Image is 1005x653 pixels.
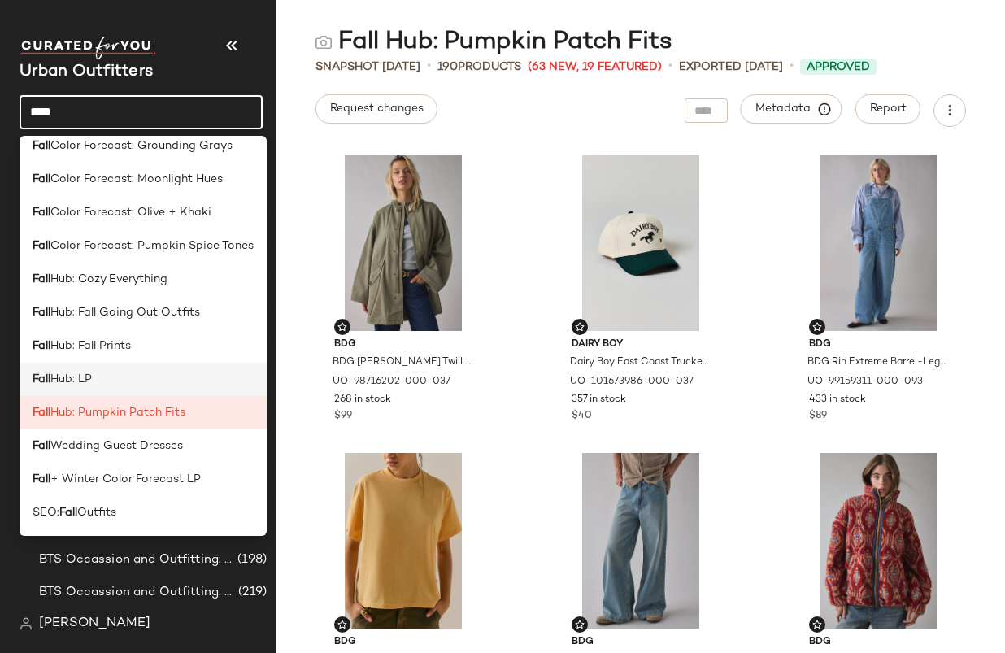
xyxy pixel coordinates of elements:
[790,57,794,76] span: •
[33,337,50,355] b: Fall
[333,375,450,390] span: UO-98716202-000-037
[315,26,672,59] div: Fall Hub: Pumpkin Patch Fits
[812,322,822,332] img: svg%3e
[50,171,223,188] span: Color Forecast: Moonlight Hues
[33,237,50,255] b: Fall
[807,375,923,390] span: UO-99159311-000-093
[809,409,827,424] span: $89
[572,635,710,650] span: BDG
[528,59,662,76] span: (63 New, 19 Featured)
[668,57,672,76] span: •
[315,34,332,50] img: svg%3e
[333,355,471,370] span: BDG [PERSON_NAME] Twill Hooded Parka Jacket in Dark Green, Women's at Urban Outfitters
[570,375,694,390] span: UO-101673986-000-037
[39,614,150,633] span: [PERSON_NAME]
[50,404,185,421] span: Hub: Pumpkin Patch Fits
[869,102,907,115] span: Report
[33,438,50,455] b: Fall
[33,271,50,288] b: Fall
[33,171,50,188] b: Fall
[741,94,842,124] button: Metadata
[33,404,50,421] b: Fall
[809,337,947,352] span: BDG
[39,583,235,602] span: BTS Occassion and Outfitting: First Day Fits
[572,409,592,424] span: $40
[33,137,50,155] b: Fall
[50,337,131,355] span: Hub: Fall Prints
[33,504,59,521] span: SEO:
[329,102,424,115] span: Request changes
[50,271,167,288] span: Hub: Cozy Everything
[437,59,521,76] div: Products
[755,102,829,116] span: Metadata
[572,337,710,352] span: Dairy Boy
[807,355,946,370] span: BDG Rih Extreme Barrel-Leg Overall in Tinted Denim, Women's at Urban Outfitters
[50,471,201,488] span: + Winter Color Forecast LP
[20,63,153,81] span: Current Company Name
[234,551,267,569] span: (198)
[796,453,960,629] img: 94866985_260_b
[77,504,116,521] span: Outfits
[337,322,347,332] img: svg%3e
[575,322,585,332] img: svg%3e
[59,504,77,521] b: Fall
[33,204,50,221] b: Fall
[334,635,472,650] span: BDG
[572,393,626,407] span: 357 in stock
[570,355,708,370] span: Dairy Boy East Coast Trucker Hat in [GEOGRAPHIC_DATA], Women's at Urban Outfitters
[334,393,391,407] span: 268 in stock
[334,409,352,424] span: $99
[796,155,960,331] img: 99159311_093_b
[50,237,254,255] span: Color Forecast: Pumpkin Spice Tones
[20,617,33,630] img: svg%3e
[807,59,870,76] span: Approved
[315,59,420,76] span: Snapshot [DATE]
[33,471,50,488] b: Fall
[235,583,267,602] span: (219)
[809,393,866,407] span: 433 in stock
[809,635,947,650] span: BDG
[321,453,485,629] img: 81407215_082_b
[812,620,822,629] img: svg%3e
[679,59,783,76] p: Exported [DATE]
[315,94,437,124] button: Request changes
[33,371,50,388] b: Fall
[50,137,233,155] span: Color Forecast: Grounding Grays
[334,337,472,352] span: BDG
[39,551,234,569] span: BTS Occassion and Outfitting: Campus Lounge
[427,57,431,76] span: •
[20,37,158,59] img: cfy_white_logo.C9jOOHJF.svg
[575,620,585,629] img: svg%3e
[855,94,920,124] button: Report
[50,204,211,221] span: Color Forecast: Olive + Khaki
[337,620,347,629] img: svg%3e
[50,371,92,388] span: Hub: LP
[437,61,458,73] span: 190
[559,453,723,629] img: 97097372_106_b
[33,304,50,321] b: Fall
[321,155,485,331] img: 98716202_037_b
[50,304,200,321] span: Hub: Fall Going Out Outfits
[50,438,183,455] span: Wedding Guest Dresses
[559,155,723,331] img: 101673986_037_b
